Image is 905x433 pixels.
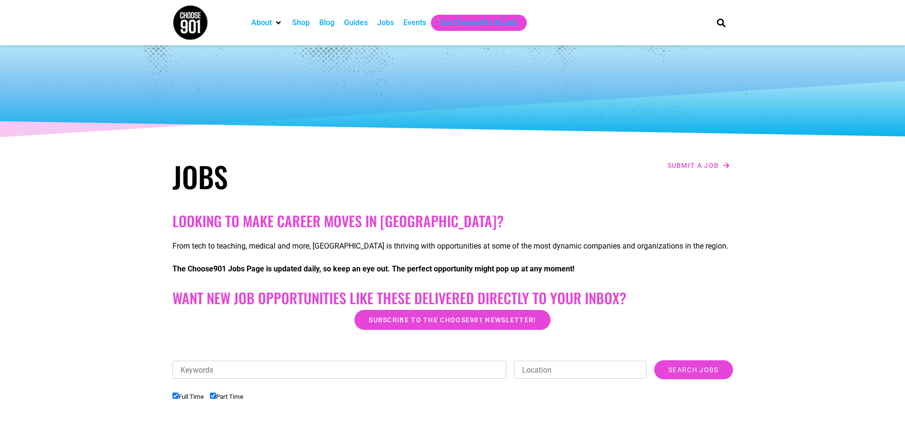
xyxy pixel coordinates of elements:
[172,159,448,193] h1: Jobs
[354,310,550,330] a: Subscribe to the Choose901 newsletter!
[172,241,733,252] p: From tech to teaching, medical and more, [GEOGRAPHIC_DATA] is thriving with opportunities at some...
[172,361,507,379] input: Keywords
[247,15,287,31] div: About
[210,393,243,400] label: Part Time
[377,17,394,29] a: Jobs
[172,393,179,399] input: Full Time
[344,17,368,29] a: Guides
[369,317,536,323] span: Subscribe to the Choose901 newsletter!
[172,289,733,307] h2: Want New Job Opportunities like these Delivered Directly to your Inbox?
[654,360,733,379] input: Search Jobs
[172,264,574,273] strong: The Choose901 Jobs Page is updated daily, so keep an eye out. The perfect opportunity might pop u...
[667,162,719,169] span: Submit a job
[251,17,272,29] a: About
[713,15,729,30] div: Search
[403,17,426,29] a: Events
[440,17,517,29] a: Get Choose901 Emails
[292,17,310,29] a: Shop
[172,212,733,230] h2: Looking to make career moves in [GEOGRAPHIC_DATA]?
[172,393,204,400] label: Full Time
[210,393,216,399] input: Part Time
[665,159,733,172] a: Submit a job
[514,361,647,379] input: Location
[247,15,701,31] nav: Main nav
[319,17,334,29] a: Blog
